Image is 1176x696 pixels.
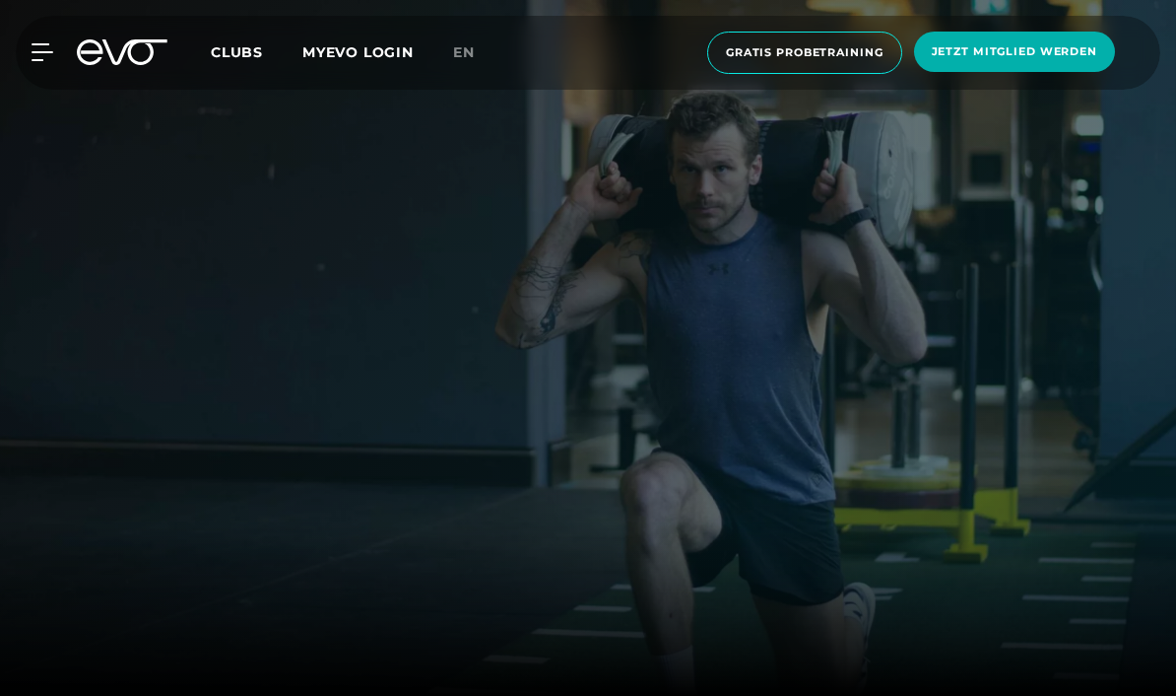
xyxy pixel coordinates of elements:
a: MYEVO LOGIN [302,43,414,61]
a: Clubs [211,42,302,61]
a: en [453,41,498,64]
span: Jetzt Mitglied werden [932,43,1097,60]
a: Jetzt Mitglied werden [908,32,1121,74]
span: en [453,43,475,61]
span: Gratis Probetraining [726,44,883,61]
span: Clubs [211,43,263,61]
a: Gratis Probetraining [701,32,908,74]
